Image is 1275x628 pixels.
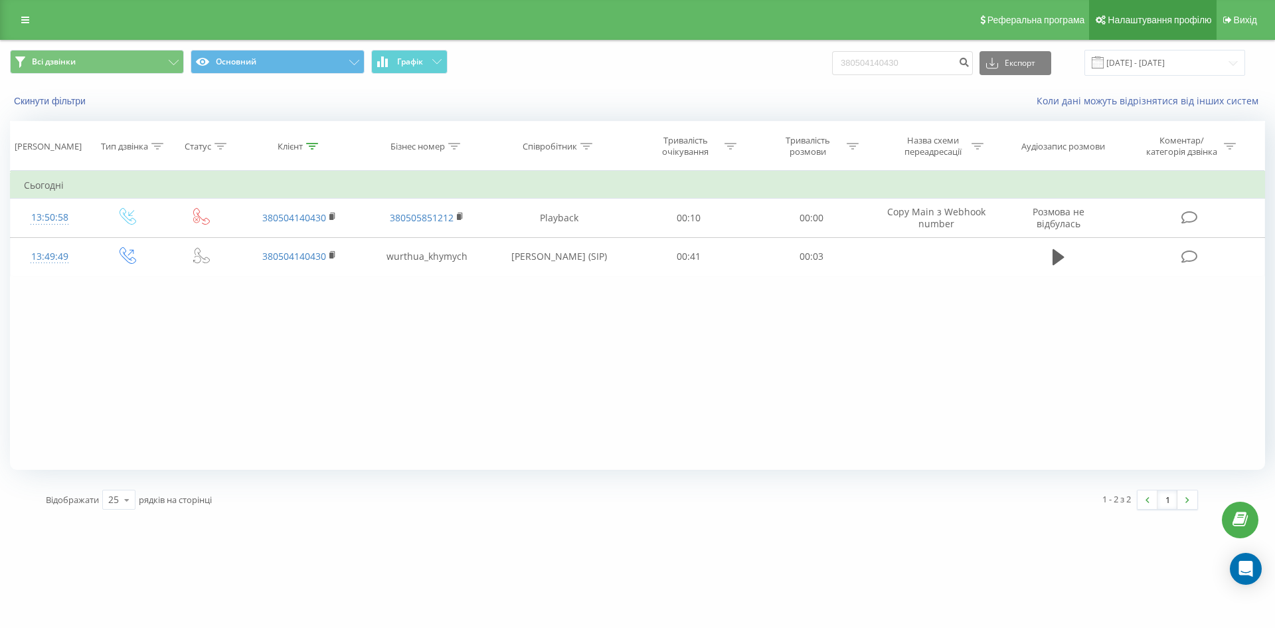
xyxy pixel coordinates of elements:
[750,237,872,276] td: 00:03
[1037,94,1265,107] a: Коли дані можуть відрізнятися вiд інших систем
[1157,490,1177,509] a: 1
[1143,135,1221,157] div: Коментар/категорія дзвінка
[15,141,82,152] div: [PERSON_NAME]
[24,244,76,270] div: 13:49:49
[390,141,445,152] div: Бізнес номер
[397,57,423,66] span: Графік
[10,95,92,107] button: Скинути фільтри
[523,141,577,152] div: Співробітник
[628,199,750,237] td: 00:10
[262,211,326,224] a: 380504140430
[832,51,973,75] input: Пошук за номером
[363,237,491,276] td: wurthua_khymych
[1234,15,1257,25] span: Вихід
[1033,205,1084,230] span: Розмова не відбулась
[191,50,365,74] button: Основний
[32,56,76,67] span: Всі дзвінки
[278,141,303,152] div: Клієнт
[897,135,968,157] div: Назва схеми переадресації
[10,50,184,74] button: Всі дзвінки
[108,493,119,506] div: 25
[101,141,148,152] div: Тип дзвінка
[1108,15,1211,25] span: Налаштування профілю
[490,237,628,276] td: [PERSON_NAME] (SIP)
[262,250,326,262] a: 380504140430
[11,172,1265,199] td: Сьогодні
[873,199,1000,237] td: Copy Main з Webhook number
[139,494,212,506] span: рядків на сторінці
[185,141,211,152] div: Статус
[750,199,872,237] td: 00:00
[1102,492,1131,506] div: 1 - 2 з 2
[650,135,721,157] div: Тривалість очікування
[390,211,454,224] a: 380505851212
[628,237,750,276] td: 00:41
[1021,141,1105,152] div: Аудіозапис розмови
[987,15,1085,25] span: Реферальна програма
[371,50,448,74] button: Графік
[772,135,843,157] div: Тривалість розмови
[979,51,1051,75] button: Експорт
[490,199,628,237] td: Playback
[1230,553,1262,585] div: Open Intercom Messenger
[46,494,99,506] span: Відображати
[24,205,76,231] div: 13:50:58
